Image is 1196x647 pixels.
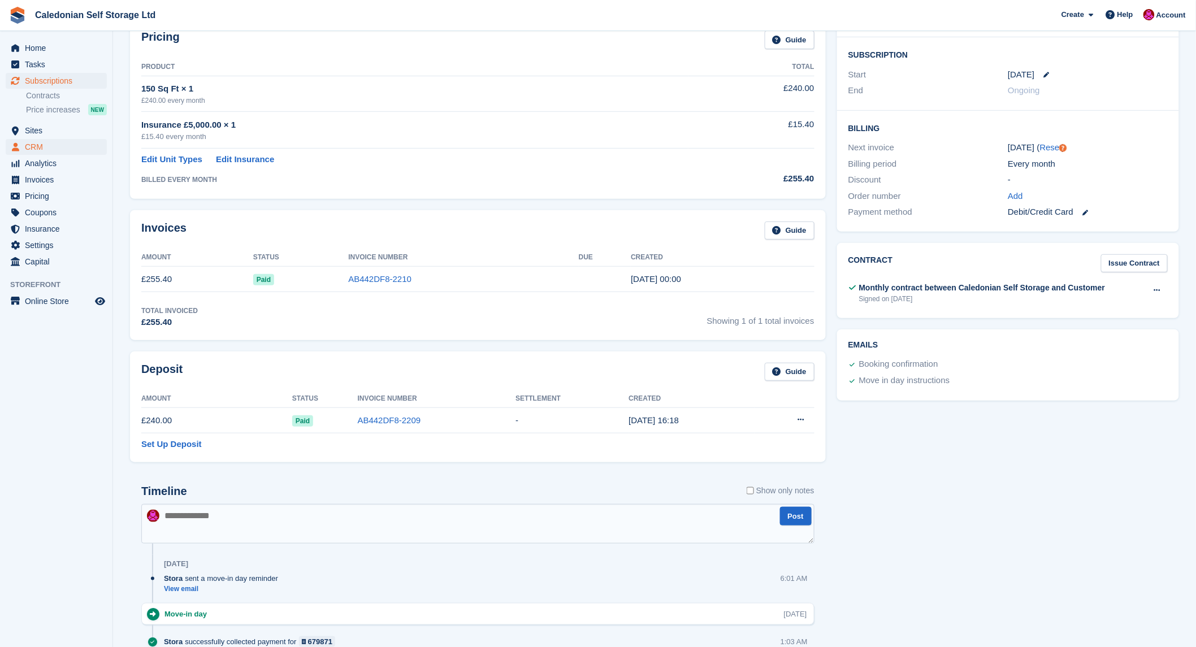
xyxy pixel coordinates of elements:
[141,363,183,381] h2: Deposit
[164,573,183,584] span: Stora
[1008,85,1040,95] span: Ongoing
[6,139,107,155] a: menu
[1008,173,1168,186] div: -
[141,408,292,433] td: £240.00
[1156,10,1186,21] span: Account
[164,584,284,594] a: View email
[6,123,107,138] a: menu
[25,237,93,253] span: Settings
[26,105,80,115] span: Price increases
[631,274,681,284] time: 2025-08-07 23:00:19 UTC
[848,158,1008,171] div: Billing period
[141,131,688,142] div: £15.40 every month
[141,306,198,316] div: Total Invoiced
[348,249,579,267] th: Invoice Number
[141,249,253,267] th: Amount
[707,306,814,329] span: Showing 1 of 1 total invoices
[747,485,754,497] input: Show only notes
[6,57,107,72] a: menu
[781,573,808,584] div: 6:01 AM
[848,122,1168,133] h2: Billing
[848,84,1008,97] div: End
[141,95,688,106] div: £240.00 every month
[141,485,187,498] h2: Timeline
[688,58,814,76] th: Total
[25,254,93,270] span: Capital
[1143,9,1155,20] img: Donald Mathieson
[859,374,950,388] div: Move in day instructions
[141,222,187,240] h2: Invoices
[25,139,93,155] span: CRM
[147,510,159,522] img: Donald Mathieson
[1040,142,1062,152] a: Reset
[141,267,253,292] td: £255.40
[765,31,814,49] a: Guide
[25,73,93,89] span: Subscriptions
[1008,206,1168,219] div: Debit/Credit Card
[765,363,814,381] a: Guide
[6,254,107,270] a: menu
[859,294,1106,304] div: Signed on [DATE]
[10,279,112,290] span: Storefront
[6,293,107,309] a: menu
[6,155,107,171] a: menu
[848,49,1168,60] h2: Subscription
[25,155,93,171] span: Analytics
[9,7,26,24] img: stora-icon-8386f47178a22dfd0bd8f6a31ec36ba5ce8667c1dd55bd0f319d3a0aa187defe.svg
[358,415,421,425] a: AB442DF8-2209
[688,76,814,111] td: £240.00
[859,282,1106,294] div: Monthly contract between Caledonian Self Storage and Customer
[299,636,336,647] a: 679871
[515,390,629,408] th: Settlement
[164,609,213,619] div: Move-in day
[31,6,160,24] a: Caledonian Self Storage Ltd
[6,221,107,237] a: menu
[25,40,93,56] span: Home
[164,559,188,568] div: [DATE]
[141,316,198,329] div: £255.40
[848,190,1008,203] div: Order number
[6,172,107,188] a: menu
[253,249,349,267] th: Status
[348,274,411,284] a: AB442DF8-2210
[781,636,808,647] div: 1:03 AM
[292,415,313,427] span: Paid
[6,237,107,253] a: menu
[629,390,755,408] th: Created
[1061,9,1084,20] span: Create
[780,507,812,526] button: Post
[25,57,93,72] span: Tasks
[1008,158,1168,171] div: Every month
[141,82,688,95] div: 150 Sq Ft × 1
[6,73,107,89] a: menu
[25,221,93,237] span: Insurance
[25,188,93,204] span: Pricing
[848,68,1008,81] div: Start
[1101,254,1168,273] a: Issue Contract
[141,390,292,408] th: Amount
[164,573,284,584] div: sent a move-in day reminder
[6,188,107,204] a: menu
[164,636,341,647] div: successfully collected payment for
[859,358,938,371] div: Booking confirmation
[25,293,93,309] span: Online Store
[784,609,807,619] div: [DATE]
[1008,68,1034,81] time: 2025-08-07 23:00:00 UTC
[308,636,332,647] div: 679871
[141,31,180,49] h2: Pricing
[141,438,202,451] a: Set Up Deposit
[848,173,1008,186] div: Discount
[141,58,688,76] th: Product
[253,274,274,285] span: Paid
[848,141,1008,154] div: Next invoice
[848,341,1168,350] h2: Emails
[747,485,814,497] label: Show only notes
[1058,143,1068,153] div: Tooltip anchor
[515,408,629,433] td: -
[579,249,631,267] th: Due
[26,103,107,116] a: Price increases NEW
[358,390,516,408] th: Invoice Number
[141,175,688,185] div: BILLED EVERY MONTH
[25,205,93,220] span: Coupons
[164,636,183,647] span: Stora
